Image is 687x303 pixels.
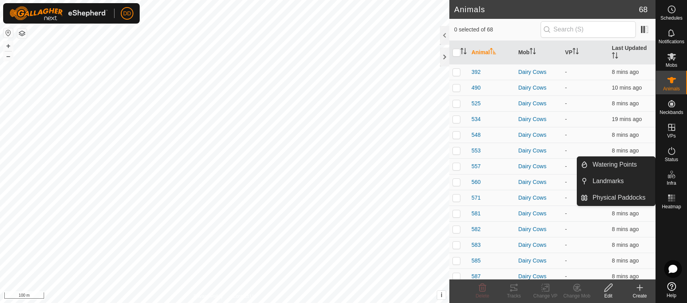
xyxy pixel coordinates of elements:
span: 16 Aug 2025, 7:32 am [612,257,639,264]
span: 16 Aug 2025, 7:31 am [612,273,639,279]
p-sorticon: Activate to sort [490,49,496,55]
h2: Animals [454,5,639,14]
th: VP [562,41,609,64]
app-display-virtual-paddock-transition: - [565,226,567,232]
span: VPs [667,134,676,138]
a: Landmarks [588,173,655,189]
div: Dairy Cows [518,209,559,218]
span: Neckbands [659,110,683,115]
span: 585 [471,257,480,265]
app-display-virtual-paddock-transition: - [565,100,567,107]
app-display-virtual-paddock-transition: - [565,132,567,138]
app-display-virtual-paddock-transition: - [565,210,567,217]
span: 534 [471,115,480,123]
span: 581 [471,209,480,218]
th: Mob [515,41,562,64]
li: Physical Paddocks [577,190,655,206]
span: 553 [471,147,480,155]
span: Landmarks [593,176,624,186]
button: Map Layers [17,29,27,38]
div: Dairy Cows [518,147,559,155]
span: 16 Aug 2025, 7:32 am [612,69,639,75]
a: Watering Points [588,157,655,173]
div: Dairy Cows [518,178,559,186]
div: Dairy Cows [518,99,559,108]
span: 16 Aug 2025, 7:31 am [612,100,639,107]
p-sorticon: Activate to sort [612,53,618,60]
p-sorticon: Activate to sort [460,49,467,55]
th: Last Updated [609,41,656,64]
div: Edit [593,292,624,299]
button: + [4,41,13,51]
span: 582 [471,225,480,233]
div: Dairy Cows [518,272,559,281]
app-display-virtual-paddock-transition: - [565,242,567,248]
li: Landmarks [577,173,655,189]
div: Dairy Cows [518,225,559,233]
span: 571 [471,194,480,202]
span: 557 [471,162,480,171]
span: 392 [471,68,480,76]
div: Create [624,292,656,299]
span: i [441,292,442,298]
span: Delete [476,293,489,299]
a: Physical Paddocks [588,190,655,206]
app-display-virtual-paddock-transition: - [565,69,567,75]
app-display-virtual-paddock-transition: - [565,116,567,122]
span: Notifications [659,39,684,44]
a: Help [656,279,687,301]
span: 68 [639,4,648,15]
div: Dairy Cows [518,84,559,92]
input: Search (S) [541,21,636,38]
app-display-virtual-paddock-transition: - [565,147,567,154]
button: Reset Map [4,28,13,38]
span: 583 [471,241,480,249]
div: Dairy Cows [518,194,559,202]
div: Dairy Cows [518,131,559,139]
app-display-virtual-paddock-transition: - [565,257,567,264]
div: Dairy Cows [518,162,559,171]
span: 16 Aug 2025, 7:31 am [612,132,639,138]
app-display-virtual-paddock-transition: - [565,179,567,185]
app-display-virtual-paddock-transition: - [565,195,567,201]
span: 525 [471,99,480,108]
span: Watering Points [593,160,637,169]
span: 16 Aug 2025, 7:30 am [612,84,642,91]
app-display-virtual-paddock-transition: - [565,163,567,169]
span: 16 Aug 2025, 7:31 am [612,147,639,154]
a: Privacy Policy [194,293,223,300]
span: Mobs [666,63,677,68]
img: Gallagher Logo [9,6,108,20]
th: Animal [468,41,515,64]
button: i [437,291,446,299]
span: Animals [663,86,680,91]
span: DD [123,9,131,18]
span: 16 Aug 2025, 7:21 am [612,116,642,122]
span: 16 Aug 2025, 7:31 am [612,242,639,248]
span: Status [665,157,678,162]
div: Dairy Cows [518,115,559,123]
span: Schedules [660,16,682,20]
span: Heatmap [662,204,681,209]
a: Contact Us [233,293,256,300]
app-display-virtual-paddock-transition: - [565,273,567,279]
button: – [4,51,13,61]
span: Help [667,293,676,298]
div: Tracks [498,292,530,299]
span: 16 Aug 2025, 7:32 am [612,226,639,232]
span: 490 [471,84,480,92]
li: Watering Points [577,157,655,173]
span: Physical Paddocks [593,193,645,202]
div: Change VP [530,292,561,299]
div: Dairy Cows [518,241,559,249]
span: Infra [667,181,676,185]
div: Change Mob [561,292,593,299]
span: 587 [471,272,480,281]
span: 548 [471,131,480,139]
div: Dairy Cows [518,257,559,265]
span: 16 Aug 2025, 7:32 am [612,210,639,217]
p-sorticon: Activate to sort [572,49,579,55]
span: 0 selected of 68 [454,26,540,34]
p-sorticon: Activate to sort [530,49,536,55]
div: Dairy Cows [518,68,559,76]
